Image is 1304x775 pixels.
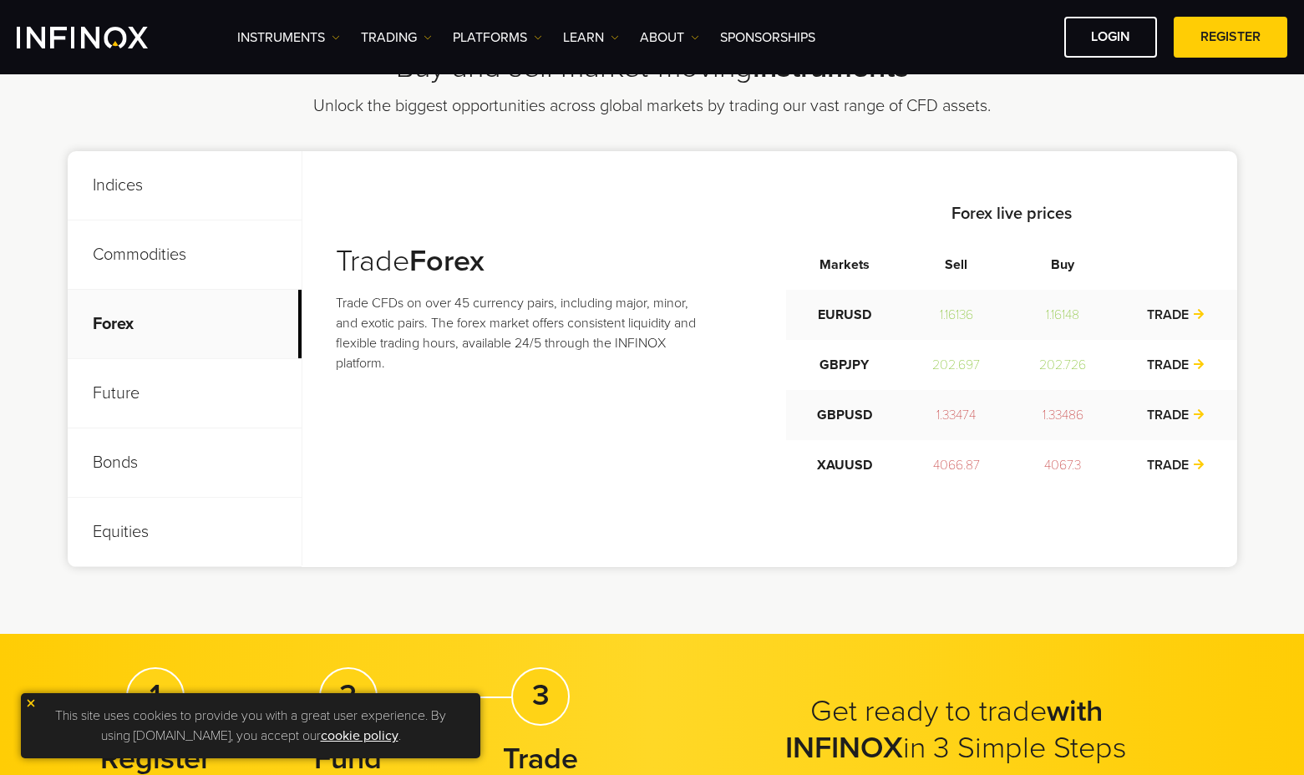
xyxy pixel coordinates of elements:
[903,290,1010,340] td: 1.16136
[29,702,472,750] p: This site uses cookies to provide you with a great user experience. By using [DOMAIN_NAME], you a...
[453,28,542,48] a: PLATFORMS
[237,28,340,48] a: Instruments
[68,220,302,290] p: Commodities
[786,290,903,340] td: EURUSD
[903,390,1010,440] td: 1.33474
[785,693,1103,766] strong: with INFINOX
[951,204,1072,224] strong: Forex live prices
[1147,357,1205,373] a: TRADE
[68,151,302,220] p: Indices
[339,677,357,713] strong: 2
[903,340,1010,390] td: 202.697
[1064,17,1157,58] a: LOGIN
[786,340,903,390] td: GBPJPY
[1010,440,1116,490] td: 4067.3
[720,28,815,48] a: SPONSORSHIPS
[336,243,697,280] h3: Trade
[1010,290,1116,340] td: 1.16148
[640,28,699,48] a: ABOUT
[266,94,1038,118] p: Unlock the biggest opportunities across global markets by trading our vast range of CFD assets.
[1147,407,1205,423] a: TRADE
[68,359,302,428] p: Future
[903,440,1010,490] td: 4066.87
[17,27,187,48] a: INFINOX Logo
[409,243,485,279] strong: Forex
[68,498,302,567] p: Equities
[150,677,161,713] strong: 1
[1147,306,1205,323] a: TRADE
[786,240,903,290] th: Markets
[25,697,37,709] img: yellow close icon
[903,240,1010,290] th: Sell
[1010,240,1116,290] th: Buy
[68,428,302,498] p: Bonds
[1147,457,1205,474] a: TRADE
[532,677,550,713] strong: 3
[68,290,302,359] p: Forex
[1010,390,1116,440] td: 1.33486
[1010,340,1116,390] td: 202.726
[786,390,903,440] td: GBPUSD
[1174,17,1287,58] a: REGISTER
[563,28,619,48] a: Learn
[336,293,697,373] p: Trade CFDs on over 45 currency pairs, including major, minor, and exotic pairs. The forex market ...
[786,440,903,490] td: XAUUSD
[321,727,398,744] a: cookie policy
[361,28,432,48] a: TRADING
[748,693,1165,767] h2: Get ready to trade in 3 Simple Steps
